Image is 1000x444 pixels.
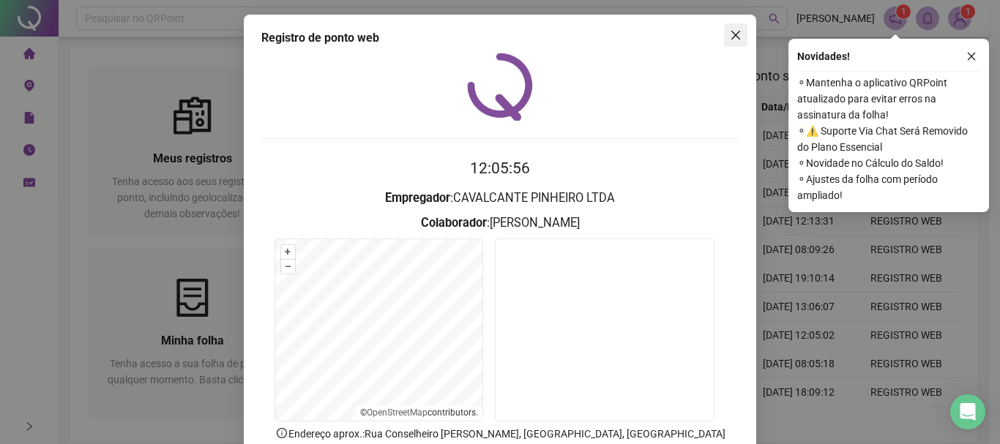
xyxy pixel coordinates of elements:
img: QRPoint [467,53,533,121]
span: Novidades ! [797,48,850,64]
div: Open Intercom Messenger [950,394,985,429]
p: Endereço aprox. : Rua Conselheiro [PERSON_NAME], [GEOGRAPHIC_DATA], [GEOGRAPHIC_DATA] [261,426,739,442]
span: info-circle [275,426,288,440]
h3: : CAVALCANTE PINHEIRO LTDA [261,189,739,208]
strong: Empregador [385,191,450,205]
a: OpenStreetMap [367,407,428,418]
span: ⚬ ⚠️ Suporte Via Chat Será Removido do Plano Essencial [797,123,980,155]
button: Close [724,23,747,47]
span: close [730,29,742,41]
span: ⚬ Mantenha o aplicativo QRPoint atualizado para evitar erros na assinatura da folha! [797,75,980,123]
span: close [966,51,977,61]
button: – [281,260,295,274]
button: + [281,245,295,259]
strong: Colaborador [421,216,487,230]
div: Registro de ponto web [261,29,739,47]
h3: : [PERSON_NAME] [261,214,739,233]
span: ⚬ Novidade no Cálculo do Saldo! [797,155,980,171]
span: ⚬ Ajustes da folha com período ampliado! [797,171,980,203]
li: © contributors. [360,407,478,418]
time: 12:05:56 [470,159,530,177]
